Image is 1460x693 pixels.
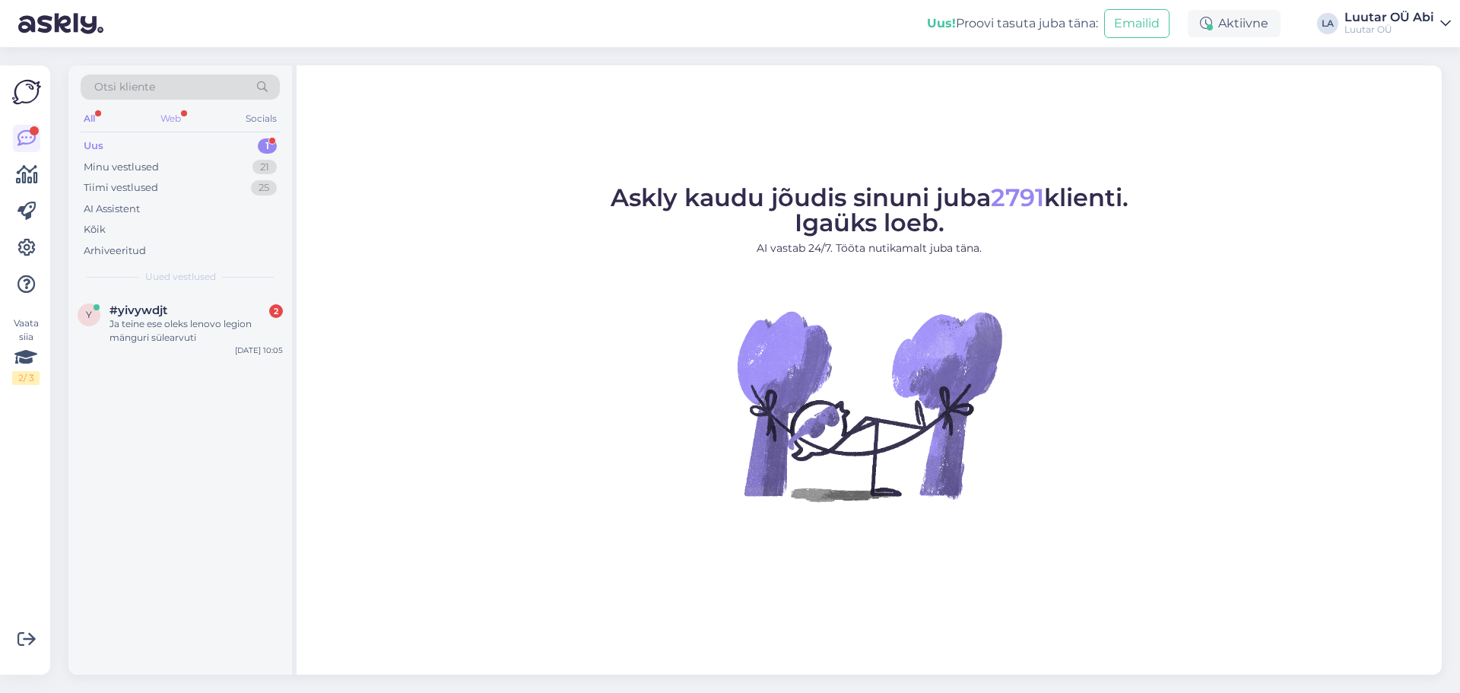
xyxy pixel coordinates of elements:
[109,317,283,345] div: Ja teine ese oleks lenovo legion mänguri sülearvuti
[109,304,167,317] span: #yivywdjt
[1317,13,1338,34] div: LA
[12,316,40,385] div: Vaata siia
[252,160,277,175] div: 21
[84,160,159,175] div: Minu vestlused
[269,304,283,318] div: 2
[258,138,277,154] div: 1
[251,180,277,196] div: 25
[235,345,283,356] div: [DATE] 10:05
[927,16,956,30] b: Uus!
[1104,9,1170,38] button: Emailid
[81,109,98,129] div: All
[927,14,1098,33] div: Proovi tasuta juba täna:
[84,180,158,196] div: Tiimi vestlused
[611,240,1128,256] p: AI vastab 24/7. Tööta nutikamalt juba täna.
[86,309,92,320] span: y
[1344,11,1451,36] a: Luutar OÜ AbiLuutar OÜ
[12,78,41,106] img: Askly Logo
[1344,24,1434,36] div: Luutar OÜ
[157,109,184,129] div: Web
[84,138,103,154] div: Uus
[84,243,146,259] div: Arhiveeritud
[94,79,155,95] span: Otsi kliente
[84,202,140,217] div: AI Assistent
[1188,10,1281,37] div: Aktiivne
[145,270,216,284] span: Uued vestlused
[732,269,1006,542] img: No Chat active
[243,109,280,129] div: Socials
[611,183,1128,237] span: Askly kaudu jõudis sinuni juba klienti. Igaüks loeb.
[1344,11,1434,24] div: Luutar OÜ Abi
[991,183,1044,212] span: 2791
[84,222,106,237] div: Kõik
[12,371,40,385] div: 2 / 3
